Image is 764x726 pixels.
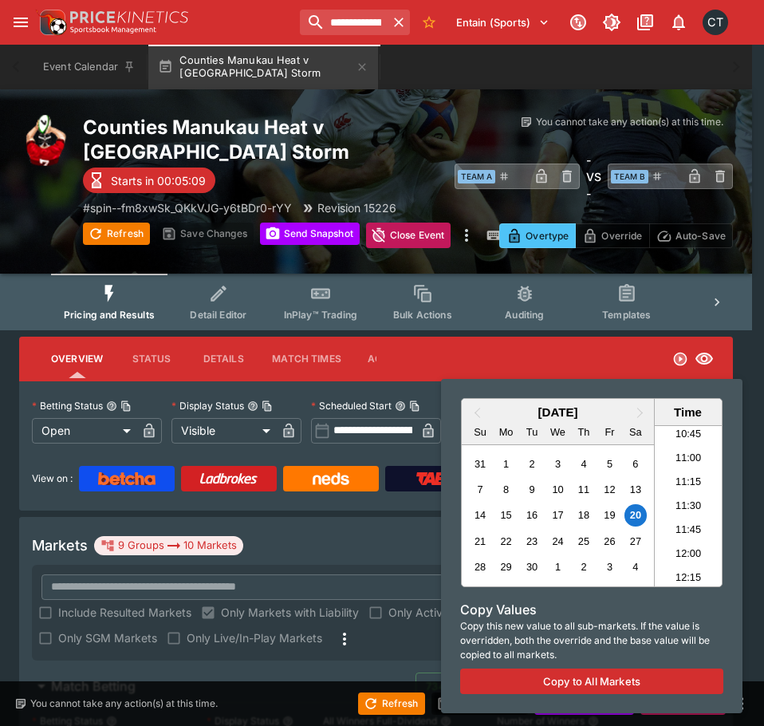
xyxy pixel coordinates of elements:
span: Copy this new value to all sub-markets. If the value is overridden, both the override and the bas... [460,619,723,662]
div: Choose Thursday, September 25th, 2025 [573,531,594,552]
div: Choose Friday, October 3rd, 2025 [599,556,620,578]
div: Choose Thursday, September 4th, 2025 [573,453,594,475]
div: Choose Tuesday, September 23rd, 2025 [521,531,542,552]
div: Choose Monday, September 15th, 2025 [495,504,517,526]
li: 10:45 [655,422,723,446]
div: Sunday [470,421,491,443]
h6: Copy Values [460,600,723,619]
div: Saturday [624,421,646,443]
div: Choose Wednesday, September 3rd, 2025 [547,453,569,475]
button: Next Month [628,400,654,426]
li: 12:00 [655,542,723,566]
div: Choose Thursday, September 18th, 2025 [573,504,594,526]
div: Choose Date and Time [461,398,722,587]
li: 11:00 [655,446,723,470]
div: Choose Tuesday, September 16th, 2025 [521,504,542,526]
div: Choose Sunday, September 21st, 2025 [470,531,491,552]
div: Choose Tuesday, September 30th, 2025 [521,556,542,578]
div: Choose Saturday, September 6th, 2025 [624,453,646,475]
div: Thursday [573,421,594,443]
div: Tuesday [521,421,542,443]
li: 11:30 [655,494,723,518]
div: Choose Monday, September 22nd, 2025 [495,531,517,552]
div: Choose Sunday, August 31st, 2025 [470,453,491,475]
div: Time [659,405,718,419]
div: Choose Tuesday, September 9th, 2025 [521,479,542,500]
div: Choose Sunday, September 28th, 2025 [470,556,491,578]
li: 12:15 [655,566,723,590]
div: Choose Sunday, September 14th, 2025 [470,504,491,526]
div: Choose Wednesday, September 24th, 2025 [547,531,569,552]
div: Choose Monday, September 29th, 2025 [495,556,517,578]
div: Choose Friday, September 19th, 2025 [599,504,620,526]
h2: [DATE] [462,405,653,419]
button: Copy to All Markets [460,669,723,694]
div: Monday [495,421,517,443]
div: Choose Monday, September 8th, 2025 [495,479,517,500]
ul: Time [655,426,723,586]
div: Choose Monday, September 1st, 2025 [495,453,517,475]
div: Choose Thursday, October 2nd, 2025 [573,556,594,578]
div: Wednesday [547,421,569,443]
div: Choose Tuesday, September 2nd, 2025 [521,453,542,475]
div: Choose Friday, September 5th, 2025 [599,453,620,475]
div: Friday [599,421,620,443]
div: Choose Thursday, September 11th, 2025 [573,479,594,500]
div: Choose Saturday, October 4th, 2025 [624,556,646,578]
div: Choose Friday, September 26th, 2025 [599,531,620,552]
li: 11:45 [655,518,723,542]
div: Choose Friday, September 12th, 2025 [599,479,620,500]
li: 11:15 [655,470,723,494]
div: Choose Sunday, September 7th, 2025 [470,479,491,500]
div: Month September, 2025 [467,451,648,580]
div: Choose Saturday, September 20th, 2025 [624,504,646,526]
button: Previous Month [463,400,489,426]
div: Choose Saturday, September 27th, 2025 [624,531,646,552]
div: Choose Wednesday, September 17th, 2025 [547,504,569,526]
div: Choose Wednesday, October 1st, 2025 [547,556,569,578]
div: Choose Saturday, September 13th, 2025 [624,479,646,500]
div: Choose Wednesday, September 10th, 2025 [547,479,569,500]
